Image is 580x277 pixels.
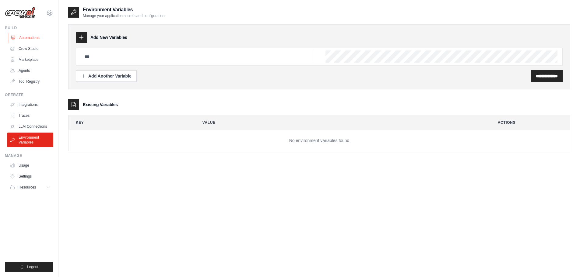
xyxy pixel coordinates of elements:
a: Tool Registry [7,77,53,86]
button: Resources [7,182,53,192]
h3: Add New Variables [90,34,127,40]
h3: Existing Variables [83,102,118,108]
th: Key [69,115,190,130]
div: Add Another Variable [81,73,132,79]
th: Value [195,115,486,130]
a: Integrations [7,100,53,109]
h2: Environment Variables [83,6,164,13]
span: Logout [27,265,38,269]
th: Actions [490,115,570,130]
img: Logo [5,7,35,19]
button: Logout [5,262,53,272]
a: Automations [8,33,54,43]
a: Crew Studio [7,44,53,54]
a: Agents [7,66,53,75]
a: Marketplace [7,55,53,64]
p: Manage your application secrets and configuration [83,13,164,18]
a: Usage [7,161,53,170]
a: LLM Connections [7,122,53,131]
div: Operate [5,92,53,97]
a: Traces [7,111,53,120]
a: Settings [7,171,53,181]
div: Manage [5,153,53,158]
span: Resources [19,185,36,190]
td: No environment variables found [69,130,570,151]
button: Add Another Variable [76,70,137,82]
div: Build [5,26,53,30]
a: Environment Variables [7,133,53,147]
